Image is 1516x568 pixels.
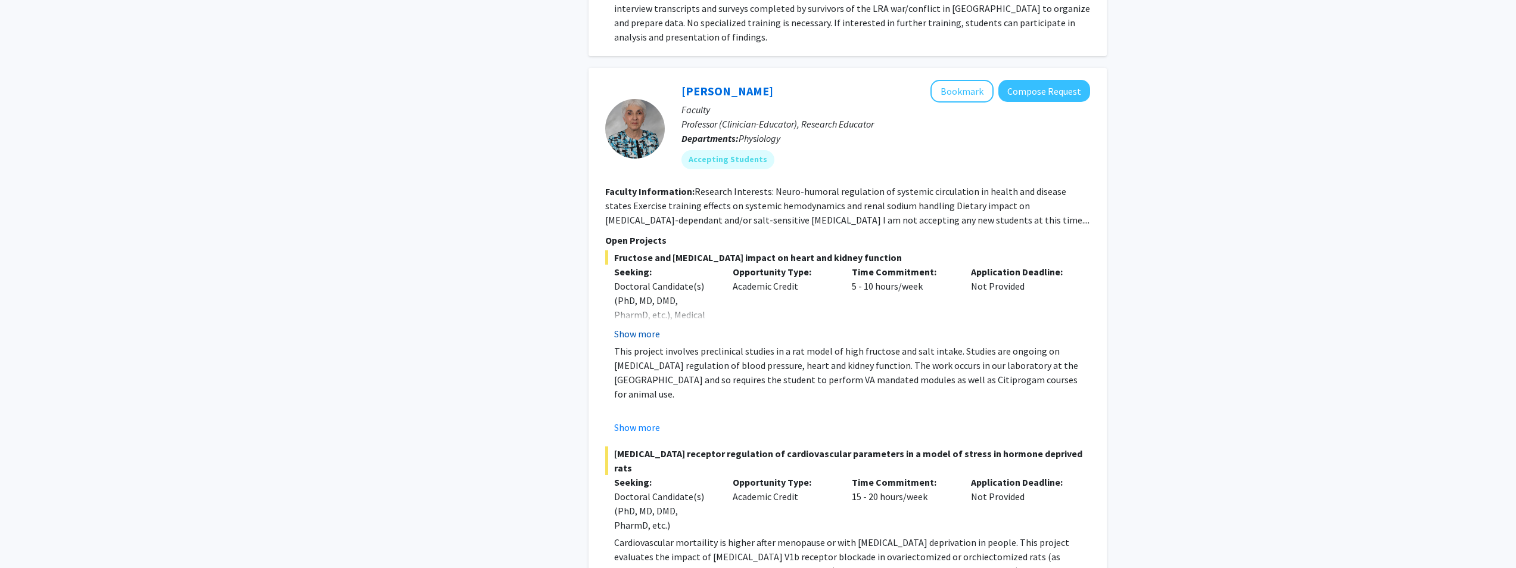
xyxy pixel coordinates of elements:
[971,475,1072,489] p: Application Deadline:
[614,420,660,434] button: Show more
[681,103,1090,117] p: Faculty
[9,514,51,559] iframe: Chat
[681,150,774,169] mat-chip: Accepting Students
[605,185,1089,226] fg-read-more: Research Interests: Neuro-humoral regulation of systemic circulation in health and disease states...
[681,83,773,98] a: [PERSON_NAME]
[733,475,834,489] p: Opportunity Type:
[843,475,962,532] div: 15 - 20 hours/week
[724,265,843,341] div: Academic Credit
[605,233,1090,247] p: Open Projects
[614,265,715,279] p: Seeking:
[724,475,843,532] div: Academic Credit
[852,475,953,489] p: Time Commitment:
[739,132,780,144] span: Physiology
[971,265,1072,279] p: Application Deadline:
[614,344,1090,401] p: This project involves preclinical studies in a rat model of high fructose and salt intake. Studie...
[681,117,1090,131] p: Professor (Clinician-Educator), Research Educator
[614,475,715,489] p: Seeking:
[930,80,994,103] button: Add Rossi Noreen to Bookmarks
[614,489,715,532] div: Doctoral Candidate(s) (PhD, MD, DMD, PharmD, etc.)
[614,327,660,341] button: Show more
[843,265,962,341] div: 5 - 10 hours/week
[852,265,953,279] p: Time Commitment:
[605,446,1090,475] span: [MEDICAL_DATA] receptor regulation of cardiovascular parameters in a model of stress in hormone d...
[614,279,715,350] div: Doctoral Candidate(s) (PhD, MD, DMD, PharmD, etc.), Medical Resident(s) / Medical Fellow(s)
[681,132,739,144] b: Departments:
[733,265,834,279] p: Opportunity Type:
[962,265,1081,341] div: Not Provided
[605,185,695,197] b: Faculty Information:
[605,250,1090,265] span: Fructose and [MEDICAL_DATA] impact on heart and kidney function
[998,80,1090,102] button: Compose Request to Rossi Noreen
[962,475,1081,532] div: Not Provided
